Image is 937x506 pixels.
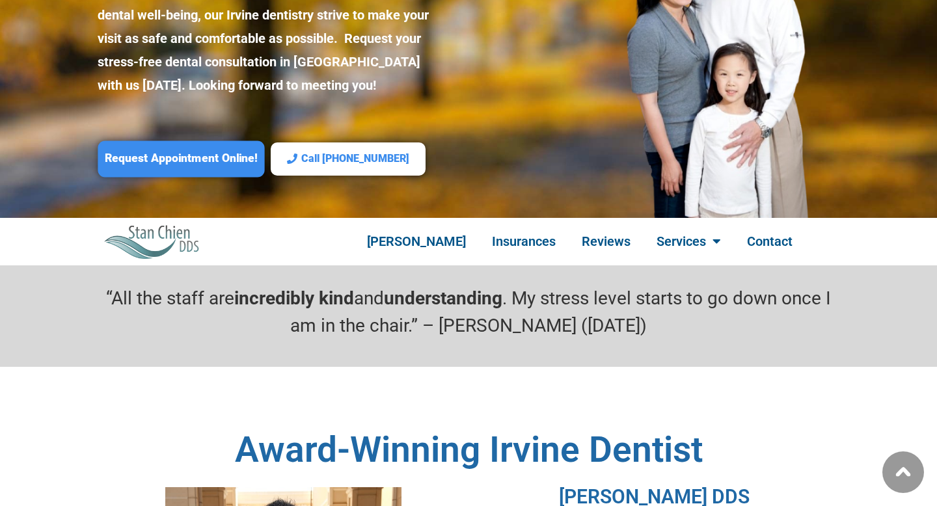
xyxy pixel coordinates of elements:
p: “All the staff are and . My stress level starts to go down once I am in the chair.” – [PERSON_NAM... [98,285,839,340]
nav: Menu [327,226,833,256]
span: Request Appointment Online! [105,152,257,166]
a: Insurances [479,226,569,256]
a: Request Appointment Online! [98,140,264,177]
a: Services [644,226,734,256]
span: Call [PHONE_NUMBER] [301,152,409,166]
a: Call [PHONE_NUMBER] [271,142,426,176]
a: [PERSON_NAME] [354,226,479,256]
h2: Award-Winning Irvine Dentist [98,432,839,468]
a: Contact [734,226,806,256]
a: Reviews [569,226,644,256]
img: Stan Chien DDS Best Irvine Dentist Logo [104,224,200,259]
strong: incredibly kind [234,287,354,309]
strong: understanding [384,287,502,309]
